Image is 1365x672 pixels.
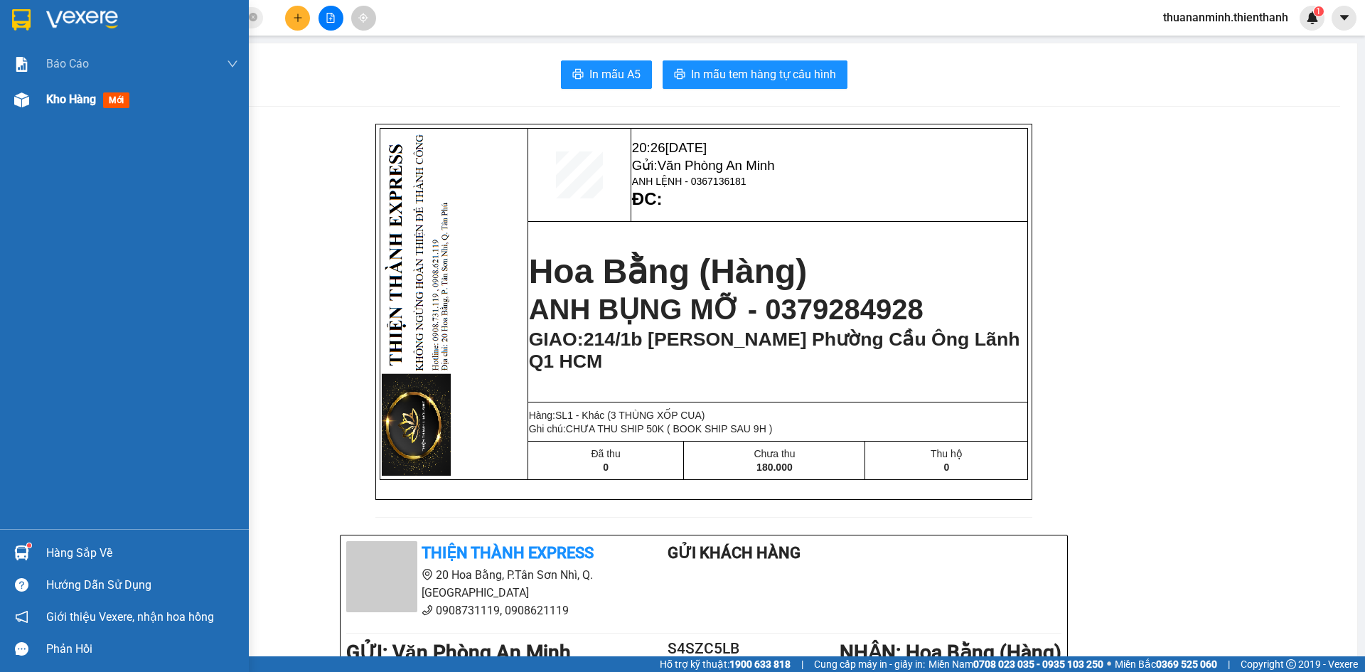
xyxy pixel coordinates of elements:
span: 20:26 [90,8,164,23]
span: question-circle [15,578,28,592]
div: Phản hồi [46,639,238,660]
b: Thiện Thành Express [422,544,594,562]
span: | [1228,656,1230,672]
div: Hướng dẫn sử dụng [46,575,238,596]
span: printer [572,68,584,82]
span: ANH BỤNG MỠ - 0379284928 [529,294,924,325]
span: Thu hộ [931,448,963,459]
span: ⚪️ [1107,661,1111,667]
b: NHẬN : Hoa Bằng (Hàng) [840,641,1061,664]
span: GIAO [529,329,577,350]
button: plus [285,6,310,31]
span: 180.000 [756,462,793,473]
b: GỬI : Văn Phòng An Minh [346,641,571,664]
span: Ghi chú: [529,423,773,434]
button: printerIn mẫu A5 [561,60,652,89]
span: CHƯA THU SHIP 50K ( BOOK SHIP SAU 9H ) [566,423,773,434]
span: Gửi: [632,158,775,173]
span: In mẫu tem hàng tự cấu hình [691,65,836,83]
img: HFRrbPx.png [6,69,36,418]
span: Hàng:SL [529,410,705,421]
div: Hàng sắp về [46,543,238,564]
span: aim [358,13,368,23]
span: close-circle [249,11,257,25]
img: icon-new-feature [1306,11,1319,24]
button: file-add [318,6,343,31]
span: thuananminh.thienthanh [1152,9,1300,26]
span: close-circle [249,13,257,21]
strong: 1900 633 818 [729,658,791,670]
span: Báo cáo [46,55,89,73]
span: notification [15,610,28,624]
span: 214/1b [PERSON_NAME] Phường Cầu Ông Lãnh Q1 HCM [529,329,1020,372]
span: [DATE] [123,8,165,23]
strong: ĐC: [90,87,120,107]
span: 1 - Khác (3 THÙNG XỐP CUA) [567,410,705,421]
span: Văn Phòng An Minh [658,158,775,173]
span: | [801,656,803,672]
span: Miền Nam [928,656,1103,672]
span: environment [422,569,433,580]
span: Văn Phòng An Minh [90,26,200,56]
span: Giới thiệu Vexere, nhận hoa hồng [46,608,214,626]
sup: 1 [27,543,31,548]
button: caret-down [1332,6,1356,31]
li: 20 Hoa Bằng, P.Tân Sơn Nhì, Q. [GEOGRAPHIC_DATA] [346,566,611,602]
span: caret-down [1338,11,1351,24]
span: file-add [326,13,336,23]
span: : [529,329,1020,372]
li: 0908731119, 0908621119 [346,602,611,619]
span: 1 [1316,6,1321,16]
h2: S4SZC5LB [644,637,764,661]
span: In mẫu A5 [589,65,641,83]
span: 20:26 [632,140,707,155]
span: Hỗ trợ kỹ thuật: [660,656,791,672]
strong: 0708 023 035 - 0935 103 250 [973,658,1103,670]
span: Miền Bắc [1115,656,1217,672]
img: logo-vxr [12,9,31,31]
span: ANH LỆNH - 0367136181 [90,60,154,85]
span: Cung cấp máy in - giấy in: [814,656,925,672]
span: mới [103,92,129,108]
img: warehouse-icon [14,545,29,560]
span: down [227,58,238,70]
span: message [15,642,28,656]
span: 0 [943,462,949,473]
span: Đã thu [591,448,620,459]
span: Hoa Bằng (Hàng) [529,252,808,290]
span: 0 [603,462,609,473]
button: printerIn mẫu tem hàng tự cấu hình [663,60,847,89]
span: printer [674,68,685,82]
img: solution-icon [14,57,29,72]
span: plus [293,13,303,23]
img: warehouse-icon [14,92,29,107]
b: Gửi khách hàng [668,544,801,562]
sup: 1 [1314,6,1324,16]
strong: 0369 525 060 [1156,658,1217,670]
span: copyright [1286,659,1296,669]
span: Gửi: [90,26,200,56]
span: phone [422,604,433,616]
button: aim [351,6,376,31]
strong: ĐC: [632,189,663,208]
span: ANH LỆNH - 0367136181 [632,176,746,187]
span: Chưa thu [754,448,795,459]
span: Kho hàng [46,92,96,106]
span: [DATE] [665,140,707,155]
img: HFRrbPx.png [381,129,455,479]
